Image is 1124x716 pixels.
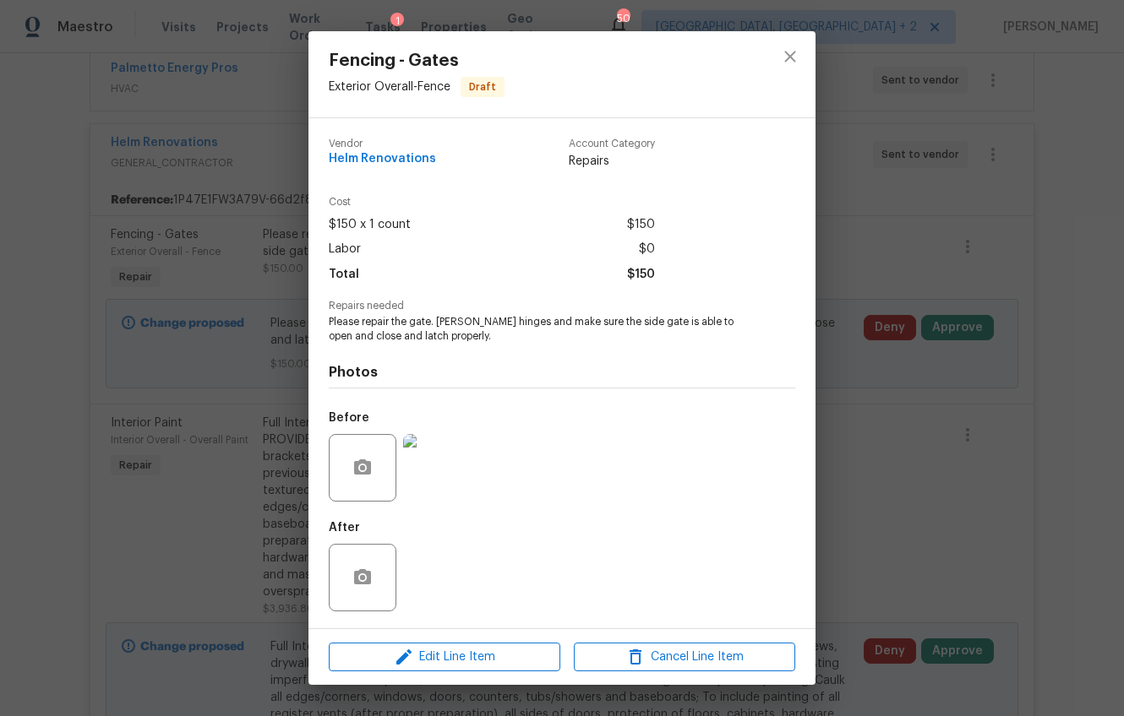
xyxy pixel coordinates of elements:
span: Account Category [569,138,655,149]
span: Edit Line Item [334,647,555,668]
span: Repairs [569,153,655,170]
span: $0 [639,237,655,262]
span: Total [329,263,359,287]
div: 1 [390,13,404,30]
span: Repairs needed [329,301,795,312]
button: Edit Line Item [329,643,560,672]
span: Helm Renovations [329,153,436,165]
h4: Photos [329,364,795,381]
span: $150 [627,263,655,287]
span: $150 [627,213,655,237]
span: Exterior Overall - Fence [329,81,450,93]
span: Cancel Line Item [579,647,790,668]
span: Labor [329,237,361,262]
span: Draft [462,79,503,95]
h5: Before [329,412,369,424]
span: Cost [329,197,655,208]
h5: After [329,522,360,534]
button: Cancel Line Item [574,643,795,672]
button: close [770,36,810,77]
span: Fencing - Gates [329,52,505,70]
div: 50 [617,10,629,27]
span: Please repair the gate. [PERSON_NAME] hinges and make sure the side gate is able to open and clos... [329,315,749,344]
span: Vendor [329,138,436,149]
span: $150 x 1 count [329,213,411,237]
